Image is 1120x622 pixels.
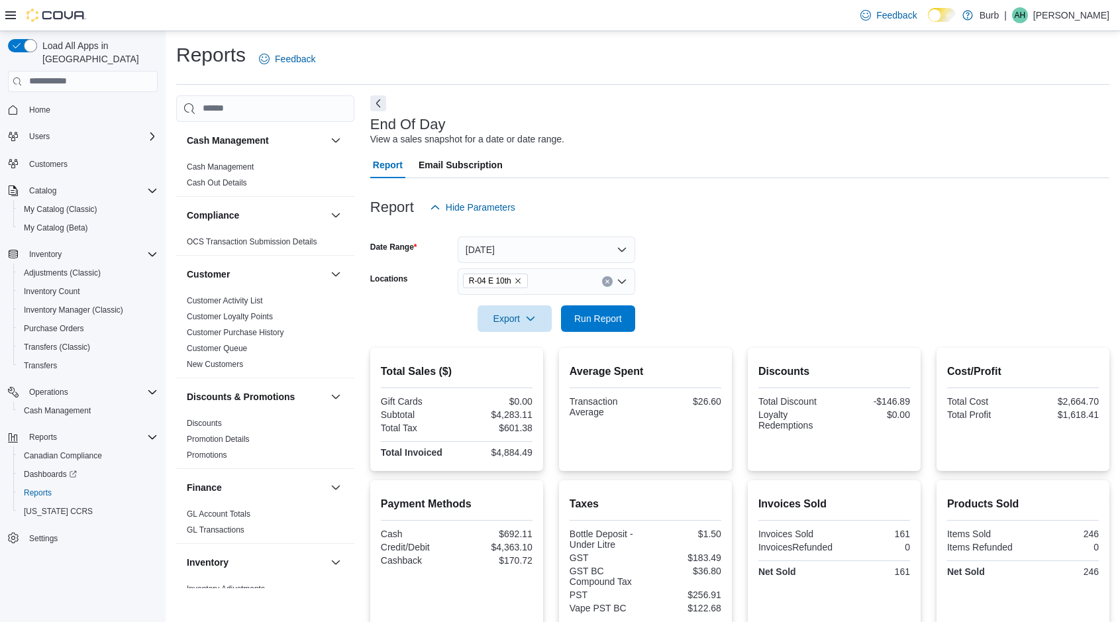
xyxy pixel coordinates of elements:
[838,542,910,552] div: 0
[187,418,222,429] span: Discounts
[19,220,93,236] a: My Catalog (Beta)
[13,338,163,356] button: Transfers (Classic)
[24,183,158,199] span: Catalog
[570,566,643,587] div: GST BC Compound Tax
[3,383,163,401] button: Operations
[29,249,62,260] span: Inventory
[19,485,158,501] span: Reports
[187,556,325,569] button: Inventory
[37,39,158,66] span: Load All Apps in [GEOGRAPHIC_DATA]
[328,389,344,405] button: Discounts & Promotions
[24,156,73,172] a: Customers
[370,132,564,146] div: View a sales snapshot for a date or date range.
[187,344,247,353] a: Customer Queue
[24,342,90,352] span: Transfers (Classic)
[459,423,533,433] div: $601.38
[463,274,528,288] span: R-04 E 10th
[19,265,158,281] span: Adjustments (Classic)
[3,100,163,119] button: Home
[24,268,101,278] span: Adjustments (Classic)
[176,42,246,68] h1: Reports
[561,305,635,332] button: Run Report
[19,321,158,337] span: Purchase Orders
[1012,7,1028,23] div: Axel Holin
[19,284,158,299] span: Inventory Count
[381,396,454,407] div: Gift Cards
[758,542,833,552] div: InvoicesRefunded
[187,268,230,281] h3: Customer
[187,584,265,594] a: Inventory Adjustments
[24,183,62,199] button: Catalog
[187,134,269,147] h3: Cash Management
[1033,7,1109,23] p: [PERSON_NAME]
[254,46,321,72] a: Feedback
[24,155,158,172] span: Customers
[13,401,163,420] button: Cash Management
[187,390,325,403] button: Discounts & Promotions
[459,447,533,458] div: $4,884.49
[1025,566,1099,577] div: 246
[469,274,511,287] span: R-04 E 10th
[381,542,454,552] div: Credit/Debit
[570,590,643,600] div: PST
[187,450,227,460] a: Promotions
[485,305,544,332] span: Export
[19,201,158,217] span: My Catalog (Classic)
[24,246,67,262] button: Inventory
[758,364,910,380] h2: Discounts
[13,465,163,484] a: Dashboards
[8,95,158,582] nav: Complex example
[19,302,158,318] span: Inventory Manager (Classic)
[758,396,832,407] div: Total Discount
[187,343,247,354] span: Customer Queue
[758,409,832,431] div: Loyalty Redemptions
[876,9,917,22] span: Feedback
[928,22,929,23] span: Dark Mode
[3,154,163,173] button: Customers
[26,9,86,22] img: Cova
[24,506,93,517] span: [US_STATE] CCRS
[187,134,325,147] button: Cash Management
[947,396,1021,407] div: Total Cost
[24,102,56,118] a: Home
[19,403,158,419] span: Cash Management
[758,496,910,512] h2: Invoices Sold
[19,466,82,482] a: Dashboards
[425,194,521,221] button: Hide Parameters
[24,129,158,144] span: Users
[381,423,454,433] div: Total Tax
[574,312,622,325] span: Run Report
[19,339,158,355] span: Transfers (Classic)
[24,223,88,233] span: My Catalog (Beta)
[187,296,263,305] a: Customer Activity List
[24,429,158,445] span: Reports
[19,220,158,236] span: My Catalog (Beta)
[381,529,454,539] div: Cash
[3,428,163,446] button: Reports
[19,321,89,337] a: Purchase Orders
[19,503,158,519] span: Washington CCRS
[19,466,158,482] span: Dashboards
[928,8,956,22] input: Dark Mode
[24,384,74,400] button: Operations
[980,7,999,23] p: Burb
[837,409,910,420] div: $0.00
[29,185,56,196] span: Catalog
[459,396,533,407] div: $0.00
[1004,7,1007,23] p: |
[947,496,1099,512] h2: Products Sold
[187,312,273,321] a: Customer Loyalty Points
[328,132,344,148] button: Cash Management
[19,485,57,501] a: Reports
[3,245,163,264] button: Inventory
[3,529,163,548] button: Settings
[947,542,1021,552] div: Items Refunded
[1025,542,1099,552] div: 0
[13,502,163,521] button: [US_STATE] CCRS
[1025,409,1099,420] div: $1,618.41
[459,529,533,539] div: $692.11
[758,566,796,577] strong: Net Sold
[570,496,721,512] h2: Taxes
[176,234,354,255] div: Compliance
